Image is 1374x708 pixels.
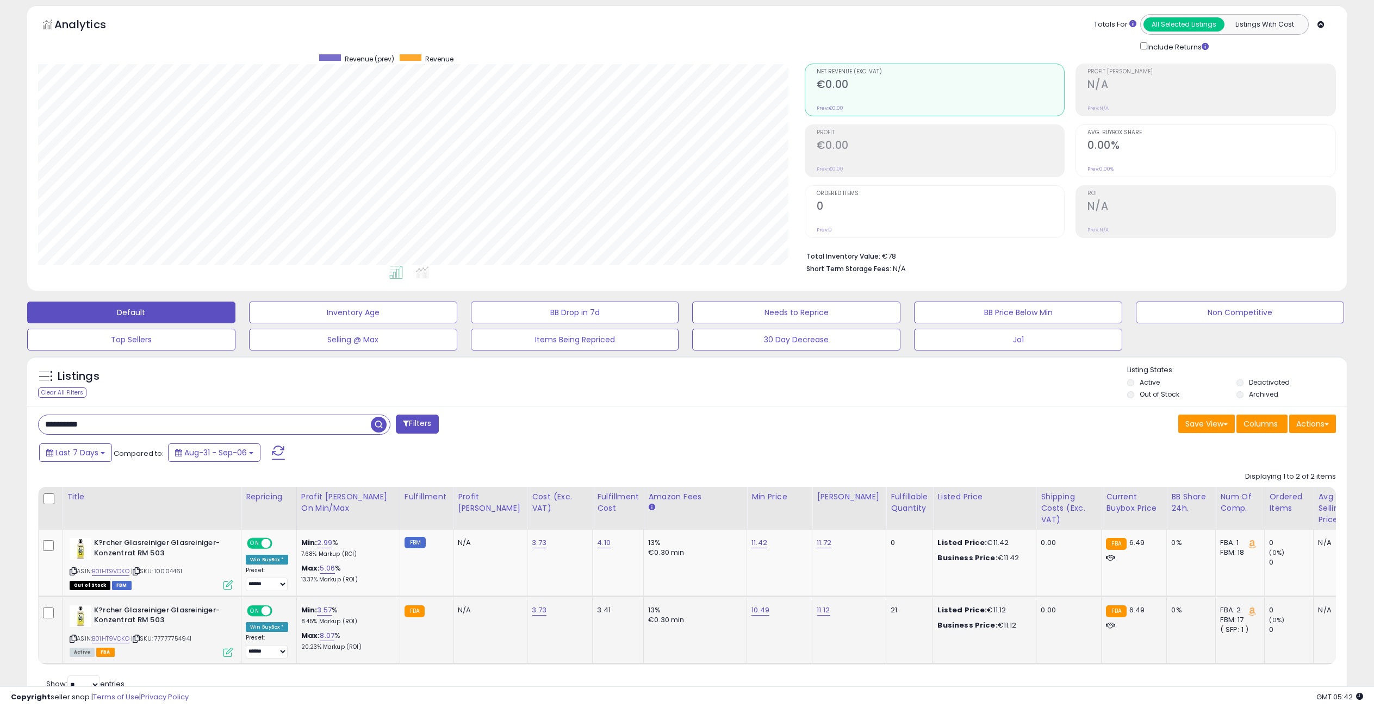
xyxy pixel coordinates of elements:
[70,605,91,627] img: 31VMgLa0mXL._SL40_.jpg
[1087,227,1109,233] small: Prev: N/A
[55,447,98,458] span: Last 7 Days
[458,491,523,514] div: Profit [PERSON_NAME]
[817,78,1065,93] h2: €0.00
[1220,605,1256,615] div: FBA: 2
[471,329,679,350] button: Items Being Repriced
[1136,302,1344,323] button: Non Competitive
[70,605,233,656] div: ASIN:
[1269,548,1284,557] small: (0%)
[1269,625,1313,635] div: 0
[1269,605,1313,615] div: 0
[301,550,391,558] p: 7.68% Markup (ROI)
[817,227,832,233] small: Prev: 0
[131,567,183,575] span: | SKU: 10004461
[320,563,335,574] a: 5.06
[532,491,588,514] div: Cost (Exc. VAT)
[817,200,1065,215] h2: 0
[648,538,738,548] div: 13%
[301,538,391,558] div: %
[271,539,288,548] span: OFF
[38,387,86,398] div: Clear All Filters
[1143,17,1224,32] button: All Selected Listings
[96,648,115,657] span: FBA
[296,487,400,530] th: The percentage added to the cost of goods (COGS) that forms the calculator for Min & Max prices.
[891,605,924,615] div: 21
[817,130,1065,136] span: Profit
[1220,548,1256,557] div: FBM: 18
[937,621,1028,630] div: €11.12
[301,491,395,514] div: Profit [PERSON_NAME] on Min/Max
[1106,538,1126,550] small: FBA
[817,605,830,616] a: 11.12
[1171,605,1207,615] div: 0%
[1129,605,1145,615] span: 6.49
[937,491,1031,503] div: Listed Price
[405,605,425,617] small: FBA
[1171,491,1211,514] div: BB Share 24h.
[301,537,318,548] b: Min:
[248,606,262,615] span: ON
[1269,616,1284,624] small: (0%)
[301,605,318,615] b: Min:
[1106,605,1126,617] small: FBA
[1106,491,1162,514] div: Current Buybox Price
[817,69,1065,75] span: Net Revenue (Exc. VAT)
[692,329,900,350] button: 30 Day Decrease
[301,563,320,573] b: Max:
[817,191,1065,197] span: Ordered Items
[425,54,453,64] span: Revenue
[1220,625,1256,635] div: ( SFP: 1 )
[1127,365,1347,375] p: Listing States:
[301,563,391,584] div: %
[1316,692,1363,702] span: 2025-09-14 05:42 GMT
[46,679,125,689] span: Show: entries
[131,634,191,643] span: | SKU: 77777754941
[1129,537,1145,548] span: 6.49
[141,692,189,702] a: Privacy Policy
[271,606,288,615] span: OFF
[751,537,767,548] a: 11.42
[317,605,332,616] a: 3.57
[1236,415,1288,433] button: Columns
[1178,415,1235,433] button: Save View
[27,329,235,350] button: Top Sellers
[301,576,391,584] p: 13.37% Markup (ROI)
[70,538,91,560] img: 31VMgLa0mXL._SL40_.jpg
[27,302,235,323] button: Default
[345,54,394,64] span: Revenue (prev)
[597,491,639,514] div: Fulfillment Cost
[39,443,112,462] button: Last 7 Days
[1220,615,1256,625] div: FBM: 17
[1087,139,1335,154] h2: 0.00%
[249,329,457,350] button: Selling @ Max
[1249,390,1278,399] label: Archived
[1220,491,1260,514] div: Num of Comp.
[58,369,100,384] h5: Listings
[817,139,1065,154] h2: €0.00
[751,491,807,503] div: Min Price
[246,491,292,503] div: Repricing
[301,618,391,625] p: 8.45% Markup (ROI)
[471,302,679,323] button: BB Drop in 7d
[92,567,129,576] a: B01HT9VOKO
[93,692,139,702] a: Terms of Use
[92,634,129,643] a: B01HT9VOKO
[1087,78,1335,93] h2: N/A
[1041,605,1093,615] div: 0.00
[301,605,391,625] div: %
[405,537,426,548] small: FBM
[11,692,51,702] strong: Copyright
[532,537,546,548] a: 3.73
[1140,390,1179,399] label: Out of Stock
[937,537,987,548] b: Listed Price:
[1269,491,1309,514] div: Ordered Items
[114,448,164,459] span: Compared to:
[937,553,1028,563] div: €11.42
[1289,415,1336,433] button: Actions
[94,538,226,561] b: K?rcher Glasreiniger Glasreiniger-Konzentrat RM 503
[597,605,635,615] div: 3.41
[168,443,260,462] button: Aug-31 - Sep-06
[1318,538,1354,548] div: N/A
[1249,378,1290,387] label: Deactivated
[817,105,843,111] small: Prev: €0.00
